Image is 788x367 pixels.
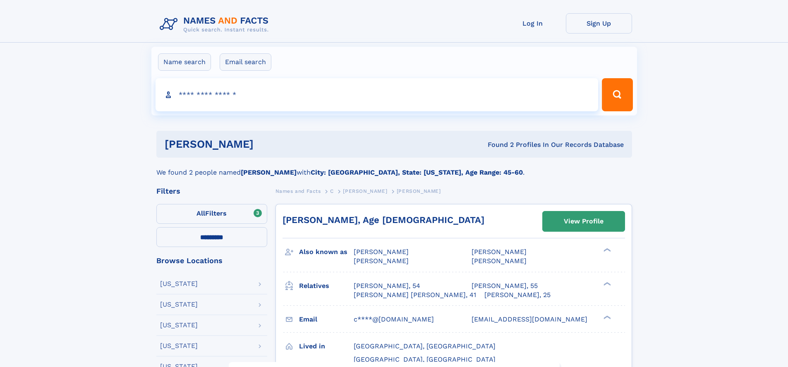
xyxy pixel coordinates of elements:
[354,257,409,265] span: [PERSON_NAME]
[275,186,321,196] a: Names and Facts
[330,186,334,196] a: C
[343,188,387,194] span: [PERSON_NAME]
[564,212,604,231] div: View Profile
[299,245,354,259] h3: Also known as
[566,13,632,34] a: Sign Up
[354,248,409,256] span: [PERSON_NAME]
[299,312,354,326] h3: Email
[602,78,632,111] button: Search Button
[156,187,267,195] div: Filters
[397,188,441,194] span: [PERSON_NAME]
[601,314,611,320] div: ❯
[165,139,371,149] h1: [PERSON_NAME]
[160,343,198,349] div: [US_STATE]
[156,257,267,264] div: Browse Locations
[196,209,205,217] span: All
[330,188,334,194] span: C
[472,248,527,256] span: [PERSON_NAME]
[472,315,587,323] span: [EMAIL_ADDRESS][DOMAIN_NAME]
[354,281,420,290] a: [PERSON_NAME], 54
[354,290,476,300] a: [PERSON_NAME] [PERSON_NAME], 41
[156,13,275,36] img: Logo Names and Facts
[220,53,271,71] label: Email search
[160,322,198,329] div: [US_STATE]
[472,281,538,290] a: [PERSON_NAME], 55
[156,158,632,178] div: We found 2 people named with .
[156,204,267,224] label: Filters
[158,53,211,71] label: Name search
[371,140,624,149] div: Found 2 Profiles In Our Records Database
[241,168,297,176] b: [PERSON_NAME]
[160,301,198,308] div: [US_STATE]
[484,290,551,300] a: [PERSON_NAME], 25
[354,342,496,350] span: [GEOGRAPHIC_DATA], [GEOGRAPHIC_DATA]
[311,168,523,176] b: City: [GEOGRAPHIC_DATA], State: [US_STATE], Age Range: 45-60
[472,257,527,265] span: [PERSON_NAME]
[283,215,484,225] a: [PERSON_NAME], Age [DEMOGRAPHIC_DATA]
[354,355,496,363] span: [GEOGRAPHIC_DATA], [GEOGRAPHIC_DATA]
[299,339,354,353] h3: Lived in
[543,211,625,231] a: View Profile
[343,186,387,196] a: [PERSON_NAME]
[601,247,611,253] div: ❯
[156,78,599,111] input: search input
[299,279,354,293] h3: Relatives
[160,281,198,287] div: [US_STATE]
[500,13,566,34] a: Log In
[601,281,611,286] div: ❯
